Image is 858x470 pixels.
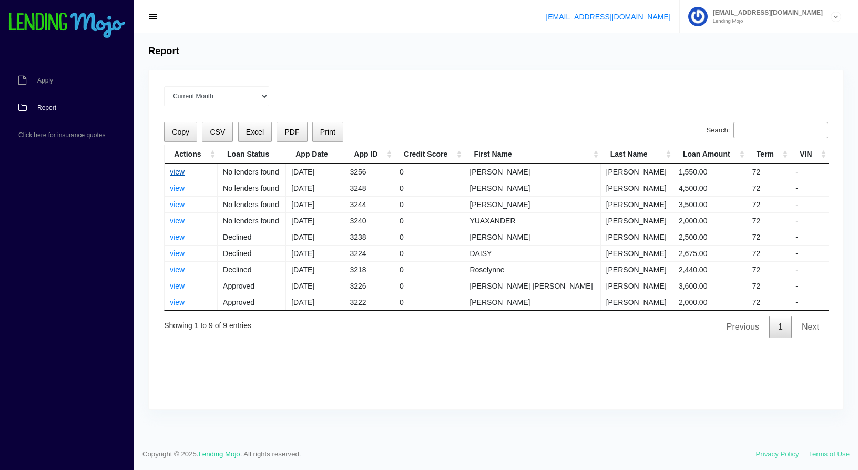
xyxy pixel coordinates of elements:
td: 72 [747,294,791,310]
td: [PERSON_NAME] [464,164,600,180]
td: 72 [747,196,791,212]
a: [EMAIL_ADDRESS][DOMAIN_NAME] [546,13,670,21]
td: 72 [747,180,791,196]
td: - [790,229,829,245]
td: [PERSON_NAME] [601,196,673,212]
span: PDF [284,128,299,136]
span: CSV [210,128,225,136]
td: 72 [747,278,791,294]
td: 2,675.00 [673,245,747,261]
td: 0 [394,261,464,278]
td: Approved [218,294,286,310]
button: CSV [202,122,233,142]
td: 72 [747,245,791,261]
th: Term: activate to sort column ascending [747,145,791,164]
span: Apply [37,77,53,84]
button: Print [312,122,343,142]
td: [PERSON_NAME] [601,294,673,310]
td: 3226 [344,278,394,294]
a: view [170,249,185,258]
th: Loan Status: activate to sort column ascending [218,145,286,164]
td: 0 [394,164,464,180]
td: [DATE] [286,180,344,196]
span: [EMAIL_ADDRESS][DOMAIN_NAME] [708,9,823,16]
span: Copy [172,128,189,136]
small: Lending Mojo [708,18,823,24]
td: [DATE] [286,278,344,294]
td: Declined [218,245,286,261]
td: 2,440.00 [673,261,747,278]
a: view [170,184,185,192]
td: [PERSON_NAME] [601,229,673,245]
label: Search: [707,122,828,139]
td: No lenders found [218,180,286,196]
th: Loan Amount: activate to sort column ascending [673,145,747,164]
td: [PERSON_NAME] [464,180,600,196]
button: Copy [164,122,197,142]
input: Search: [733,122,828,139]
td: 0 [394,278,464,294]
span: Click here for insurance quotes [18,132,105,138]
td: 3222 [344,294,394,310]
td: [DATE] [286,196,344,212]
td: [PERSON_NAME] [464,294,600,310]
td: - [790,180,829,196]
td: 0 [394,245,464,261]
td: 0 [394,196,464,212]
a: view [170,168,185,176]
td: - [790,261,829,278]
td: 0 [394,229,464,245]
td: 3240 [344,212,394,229]
td: 3238 [344,229,394,245]
button: PDF [277,122,307,142]
td: 72 [747,229,791,245]
a: view [170,282,185,290]
td: 3,500.00 [673,196,747,212]
td: [PERSON_NAME] [601,245,673,261]
td: - [790,294,829,310]
img: logo-small.png [8,13,126,39]
th: First Name: activate to sort column ascending [464,145,600,164]
td: No lenders found [218,196,286,212]
a: Privacy Policy [756,450,799,458]
td: 0 [394,294,464,310]
td: - [790,278,829,294]
th: VIN: activate to sort column ascending [790,145,829,164]
td: [PERSON_NAME] [PERSON_NAME] [464,278,600,294]
th: Actions: activate to sort column ascending [165,145,218,164]
th: Credit Score: activate to sort column ascending [394,145,464,164]
a: Lending Mojo [199,450,240,458]
td: [DATE] [286,164,344,180]
td: 3248 [344,180,394,196]
td: DAISY [464,245,600,261]
td: [DATE] [286,245,344,261]
td: 2,000.00 [673,294,747,310]
span: Copyright © 2025. . All rights reserved. [142,449,756,459]
td: 4,500.00 [673,180,747,196]
td: [DATE] [286,229,344,245]
td: 0 [394,212,464,229]
td: 3218 [344,261,394,278]
td: YUAXANDER [464,212,600,229]
a: Next [793,316,828,338]
a: Previous [718,316,768,338]
div: Showing 1 to 9 of 9 entries [164,314,251,331]
a: view [170,265,185,274]
td: Roselynne [464,261,600,278]
td: No lenders found [218,212,286,229]
td: No lenders found [218,164,286,180]
a: view [170,217,185,225]
h4: Report [148,46,179,57]
a: view [170,298,185,306]
td: 72 [747,212,791,229]
td: 2,000.00 [673,212,747,229]
td: [PERSON_NAME] [601,164,673,180]
a: view [170,200,185,209]
td: [PERSON_NAME] [601,261,673,278]
th: App Date: activate to sort column ascending [286,145,344,164]
td: 3244 [344,196,394,212]
td: [PERSON_NAME] [464,196,600,212]
td: 72 [747,164,791,180]
td: 0 [394,180,464,196]
th: Last Name: activate to sort column ascending [601,145,673,164]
